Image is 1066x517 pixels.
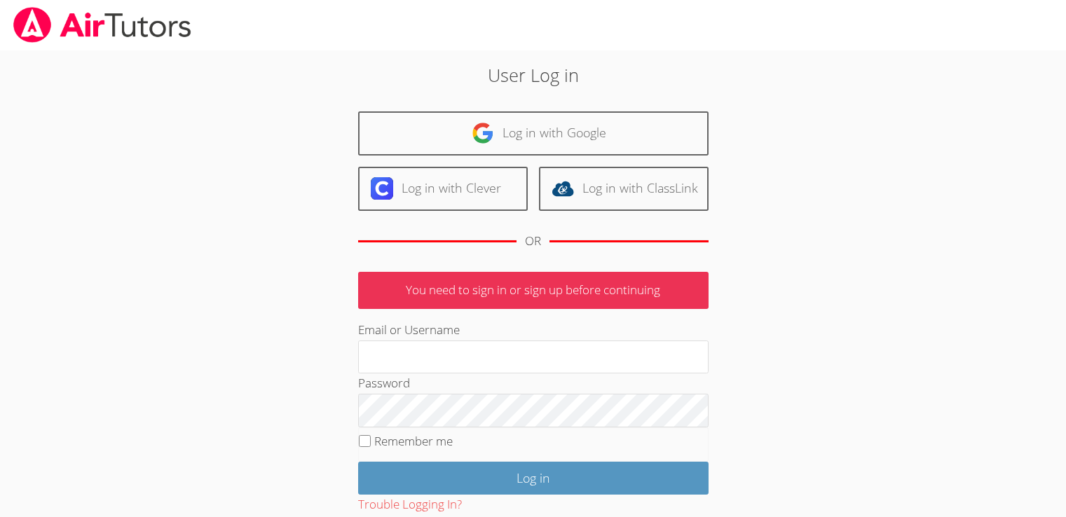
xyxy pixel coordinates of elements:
[358,272,709,309] p: You need to sign in or sign up before continuing
[552,177,574,200] img: classlink-logo-d6bb404cc1216ec64c9a2012d9dc4662098be43eaf13dc465df04b49fa7ab582.svg
[358,111,709,156] a: Log in with Google
[358,462,709,495] input: Log in
[472,122,494,144] img: google-logo-50288ca7cdecda66e5e0955fdab243c47b7ad437acaf1139b6f446037453330a.svg
[245,62,821,88] h2: User Log in
[358,495,462,515] button: Trouble Logging In?
[539,167,709,211] a: Log in with ClassLink
[358,167,528,211] a: Log in with Clever
[371,177,393,200] img: clever-logo-6eab21bc6e7a338710f1a6ff85c0baf02591cd810cc4098c63d3a4b26e2feb20.svg
[358,322,460,338] label: Email or Username
[374,433,453,449] label: Remember me
[12,7,193,43] img: airtutors_banner-c4298cdbf04f3fff15de1276eac7730deb9818008684d7c2e4769d2f7ddbe033.png
[358,375,410,391] label: Password
[525,231,541,251] div: OR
